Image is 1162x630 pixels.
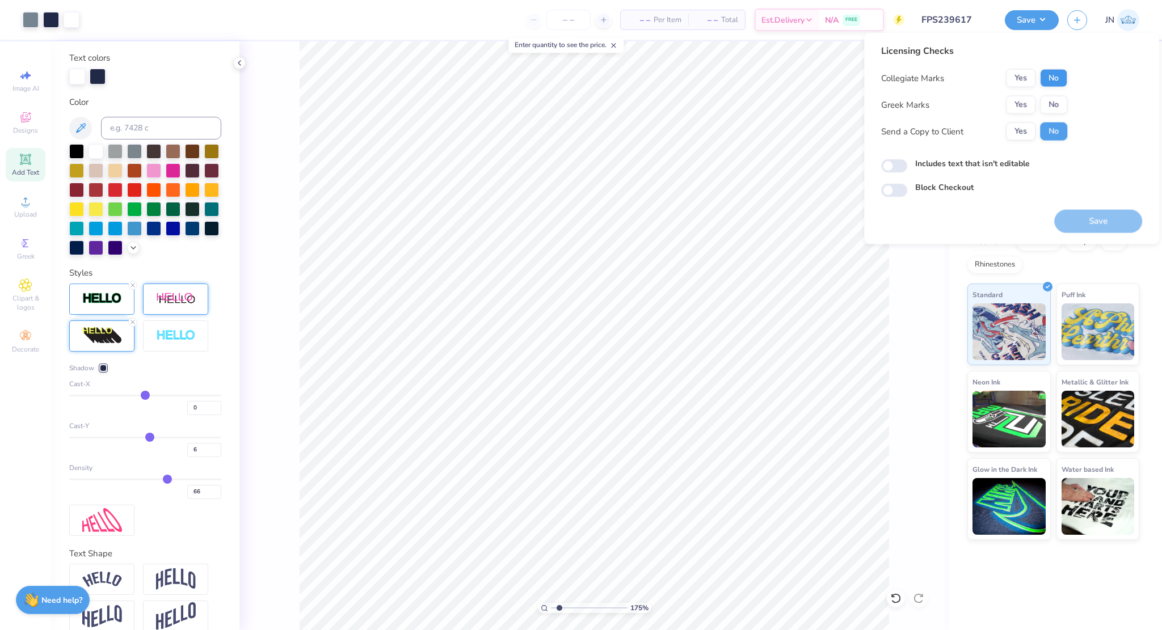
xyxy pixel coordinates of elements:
button: Yes [1006,96,1035,114]
button: No [1040,96,1067,114]
label: Includes text that isn't editable [915,158,1030,170]
button: No [1040,69,1067,87]
div: Collegiate Marks [881,71,944,84]
img: Glow in the Dark Ink [972,478,1046,535]
img: Metallic & Glitter Ink [1062,391,1135,447]
span: – – [628,14,650,26]
img: Rise [156,602,196,630]
div: Color [69,96,221,109]
a: JN [1105,9,1139,31]
span: Water based Ink [1062,463,1114,475]
input: Untitled Design [913,9,996,31]
span: Designs [13,126,38,135]
span: Upload [14,210,37,219]
span: Total [721,14,738,26]
span: Neon Ink [972,376,1000,388]
div: Text Shape [69,547,221,560]
div: Rhinestones [967,256,1022,273]
img: Shadow [156,292,196,306]
button: Save [1005,10,1059,30]
img: Puff Ink [1062,303,1135,360]
span: Glow in the Dark Ink [972,463,1037,475]
img: Free Distort [82,508,122,532]
span: Decorate [12,345,39,354]
input: – – [546,10,591,30]
button: Yes [1006,122,1035,141]
div: Licensing Checks [881,44,1067,58]
span: Cast-X [69,379,90,389]
span: 175 % [630,603,649,613]
span: Image AI [12,84,39,93]
span: Greek [17,252,35,261]
img: Jacky Noya [1117,9,1139,31]
span: Per Item [654,14,681,26]
span: FREE [845,16,857,24]
div: Greek Marks [881,98,929,111]
button: Yes [1006,69,1035,87]
img: Flag [82,605,122,627]
img: Neon Ink [972,391,1046,447]
button: No [1040,122,1067,141]
strong: Need help? [41,595,82,606]
div: Styles [69,267,221,280]
span: Metallic & Glitter Ink [1062,376,1129,388]
img: Arch [156,568,196,590]
span: Shadow [69,363,94,373]
label: Text colors [69,52,110,65]
span: Add Text [12,168,39,177]
img: Arc [82,572,122,587]
span: Clipart & logos [6,294,45,312]
img: Stroke [82,292,122,305]
span: Density [69,463,92,473]
span: JN [1105,14,1114,27]
img: Water based Ink [1062,478,1135,535]
span: Est. Delivery [761,14,805,26]
span: N/A [825,14,839,26]
div: Enter quantity to see the price. [508,37,624,53]
div: Send a Copy to Client [881,125,963,138]
img: Standard [972,303,1046,360]
img: Negative Space [156,329,196,343]
span: Puff Ink [1062,289,1085,301]
label: Block Checkout [915,181,974,193]
span: Standard [972,289,1003,301]
span: – – [695,14,718,26]
span: Cast-Y [69,421,89,431]
img: 3d Illusion [82,327,122,345]
input: e.g. 7428 c [101,117,221,139]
